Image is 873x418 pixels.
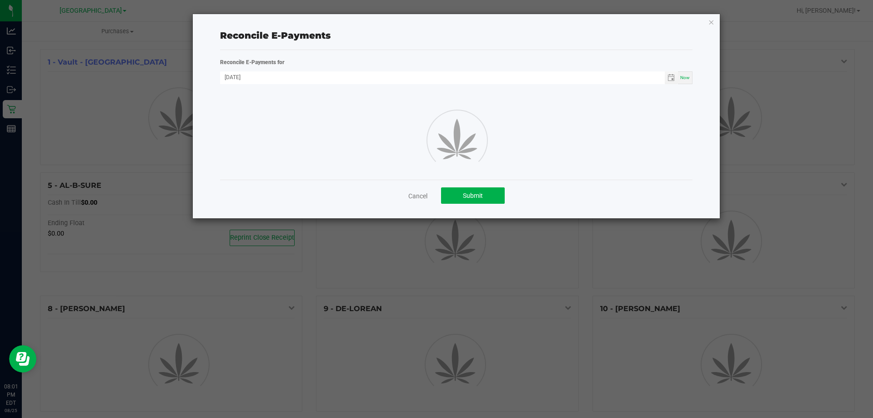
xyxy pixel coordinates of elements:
button: Submit [441,187,505,204]
span: Submit [463,192,483,199]
div: Reconcile E-Payments [220,29,692,42]
strong: Reconcile E-Payments for [220,59,285,65]
iframe: Resource center [9,345,36,373]
a: Cancel [408,191,427,201]
input: Date [220,71,665,83]
span: Now [680,75,690,80]
span: Toggle calendar [665,71,678,84]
